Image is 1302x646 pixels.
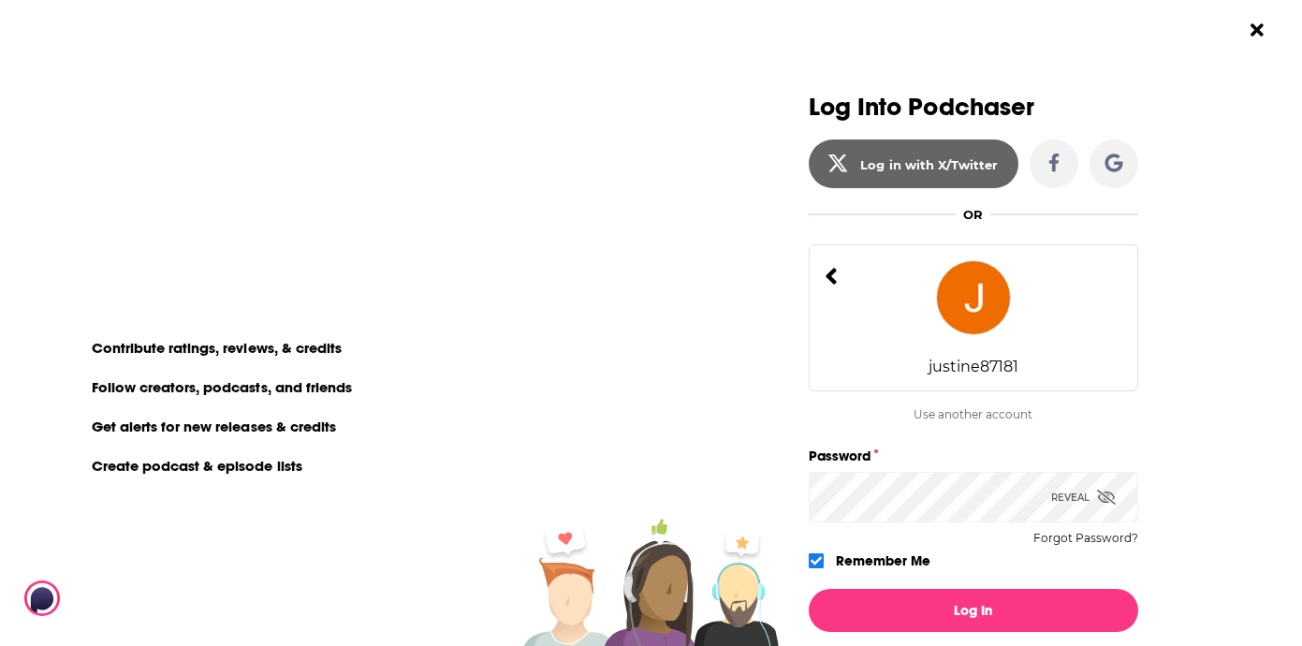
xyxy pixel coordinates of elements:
a: Podchaser - Follow, Share and Rate Podcasts [24,580,189,616]
h3: Log Into Podchaser [809,94,1138,121]
button: Log In [809,589,1138,632]
button: Log in with X/Twitter [809,139,1018,188]
div: OR [963,207,983,222]
label: Password [809,444,1138,468]
button: Forgot Password? [1033,532,1138,545]
img: justine87181 [936,260,1011,335]
li: Create podcast & episode lists [80,453,315,477]
div: justine87181 [929,358,1018,375]
div: Use another account [809,407,1138,421]
li: Follow creators, podcasts, and friends [80,374,366,399]
div: Log in with X/Twitter [860,157,998,172]
li: Get alerts for new releases & credits [80,414,349,438]
li: Contribute ratings, reviews, & credits [80,335,356,360]
img: Podchaser - Follow, Share and Rate Podcasts [24,580,204,616]
label: Remember Me [836,549,930,573]
a: create an account [170,98,355,125]
div: Reveal [1051,472,1116,522]
button: Close Button [1239,12,1275,48]
li: On Podchaser you can: [80,302,455,320]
